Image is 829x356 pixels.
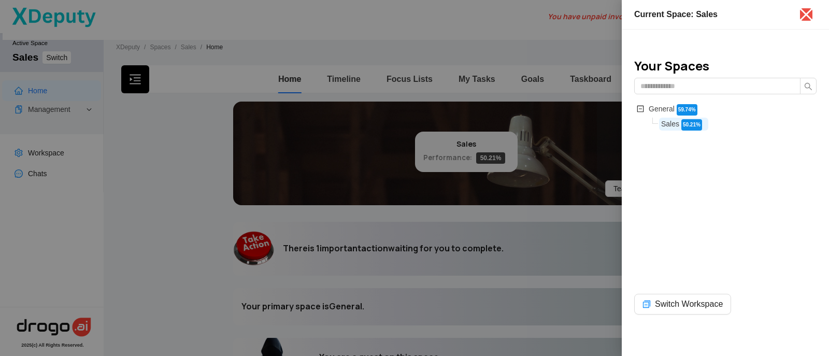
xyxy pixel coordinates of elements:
button: Close [800,8,812,21]
a: Sales 50.21% [661,120,706,128]
span: search [804,82,812,91]
span: Sales [661,120,679,128]
span: General [649,105,675,113]
span: close [798,6,814,23]
span: Switch Workspace [655,298,723,310]
span: minus-square [637,105,644,112]
h4: Your Spaces [634,59,709,74]
a: General 59.74% [649,105,702,113]
div: Current Space: Sales [634,8,788,21]
span: 59.74 % [677,104,697,116]
span: switcher [642,300,651,308]
span: 50.21 % [681,119,702,131]
button: switcherSwitch Workspace [634,294,731,315]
